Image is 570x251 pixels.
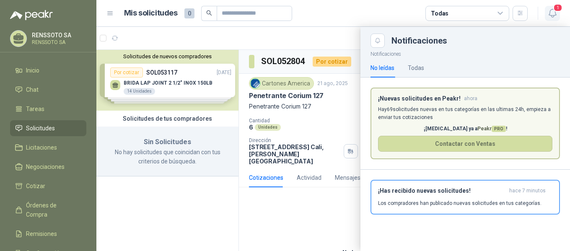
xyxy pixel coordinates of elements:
div: Notificaciones [391,36,560,45]
span: Negociaciones [26,162,65,171]
p: Los compradores han publicado nuevas solicitudes en tus categorías. [378,199,541,207]
a: Órdenes de Compra [10,197,86,223]
a: Negociaciones [10,159,86,175]
h3: ¡Has recibido nuevas solicitudes! [378,187,506,194]
span: hace 7 minutos [509,187,546,194]
p: Hay 69 solicitudes nuevas en tus categorías en las ultimas 24h, empieza a enviar tus cotizaciones [378,106,552,122]
a: Tareas [10,101,86,117]
a: Solicitudes [10,120,86,136]
button: Contactar con Ventas [378,136,552,152]
span: Peakr [477,126,506,132]
span: Inicio [26,66,39,75]
span: Órdenes de Compra [26,201,78,219]
button: ¡Has recibido nuevas solicitudes!hace 7 minutos Los compradores han publicado nuevas solicitudes ... [370,180,560,215]
div: No leídas [370,63,394,72]
a: Inicio [10,62,86,78]
h3: ¡Nuevas solicitudes en Peakr! [378,95,461,102]
a: Remisiones [10,226,86,242]
span: 0 [184,8,194,18]
span: Licitaciones [26,143,57,152]
span: Remisiones [26,229,57,238]
span: Chat [26,85,39,94]
p: Notificaciones [360,48,570,58]
button: 1 [545,6,560,21]
div: Todas [431,9,448,18]
a: Cotizar [10,178,86,194]
p: RENSSOTO SA [32,40,84,45]
span: search [206,10,212,16]
div: Todas [408,63,424,72]
span: Cotizar [26,181,45,191]
span: PRO [492,126,506,132]
p: ¡[MEDICAL_DATA] ya a ! [378,125,552,133]
span: ahora [464,95,477,102]
span: Tareas [26,104,44,114]
span: Solicitudes [26,124,55,133]
a: Chat [10,82,86,98]
button: Close [370,34,385,48]
a: Licitaciones [10,140,86,155]
h1: Mis solicitudes [124,7,178,19]
span: 1 [553,4,562,12]
p: RENSSOTO SA [32,32,84,38]
img: Logo peakr [10,10,53,20]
